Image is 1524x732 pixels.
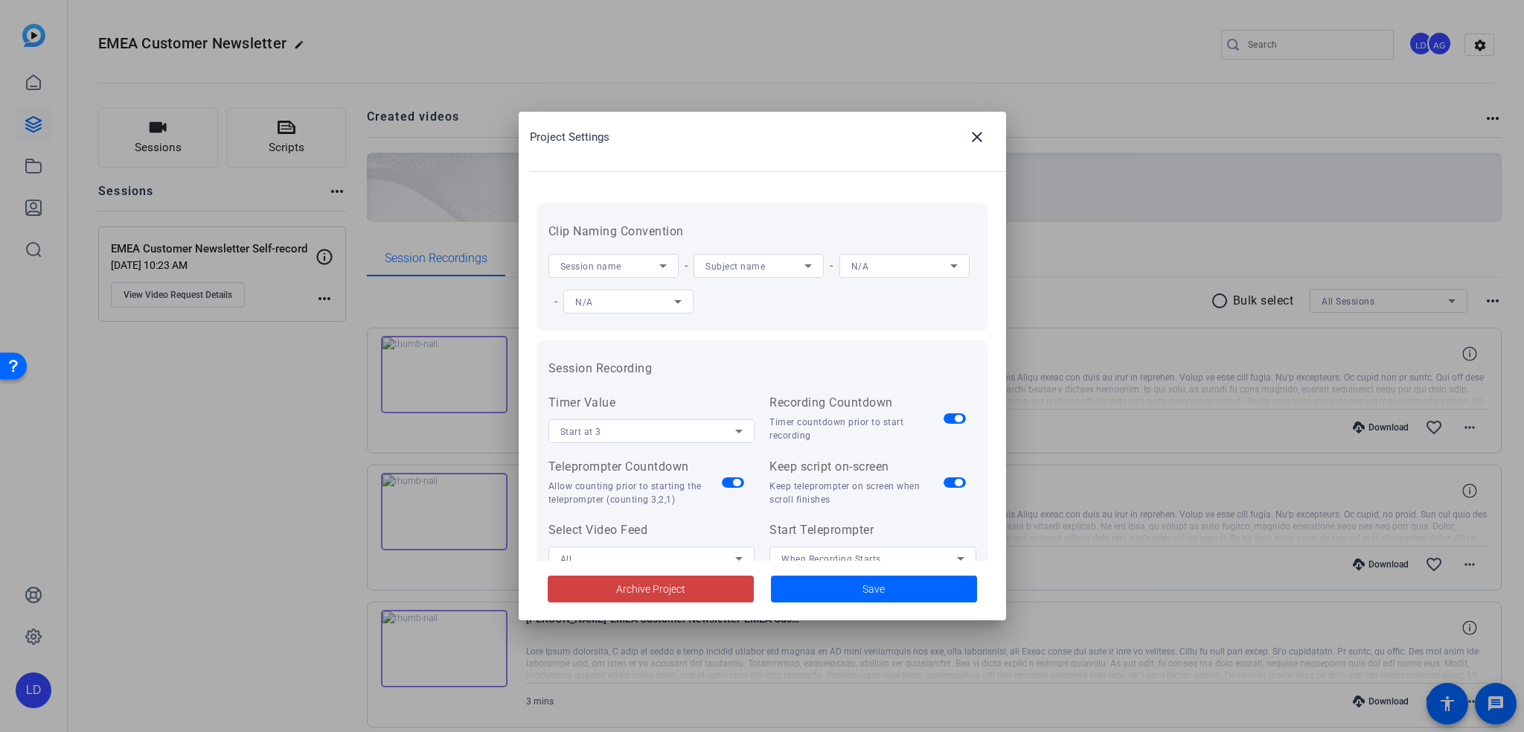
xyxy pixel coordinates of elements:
[548,394,755,412] div: Timer Value
[862,582,885,597] span: Save
[548,576,754,602] button: Archive Project
[548,360,976,378] h3: Session Recording
[530,119,1006,155] div: Project Settings
[548,521,755,539] div: Select Video Feed
[616,582,685,597] span: Archive Project
[769,458,944,476] div: Keep script on-screen
[679,258,694,273] span: -
[968,128,986,146] mat-icon: close
[851,261,869,272] span: N/A
[548,223,976,241] h3: Clip Naming Convention
[560,261,621,272] span: Session name
[769,416,944,442] div: Timer countdown prior to start recording
[705,261,765,272] span: Subject name
[548,294,564,308] span: -
[575,297,593,308] span: N/A
[771,576,977,602] button: Save
[548,480,723,506] div: Allow counting prior to starting the teleprompter (counting 3,2,1)
[824,258,839,273] span: -
[560,554,572,564] span: All
[560,427,601,437] span: Start at 3
[769,394,944,412] div: Recording Countdown
[769,521,976,539] div: Start Teleprompter
[781,554,881,564] span: When Recording Starts
[769,480,944,506] div: Keep teleprompter on screen when scroll finishes
[548,458,723,476] div: Teleprompter Countdown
